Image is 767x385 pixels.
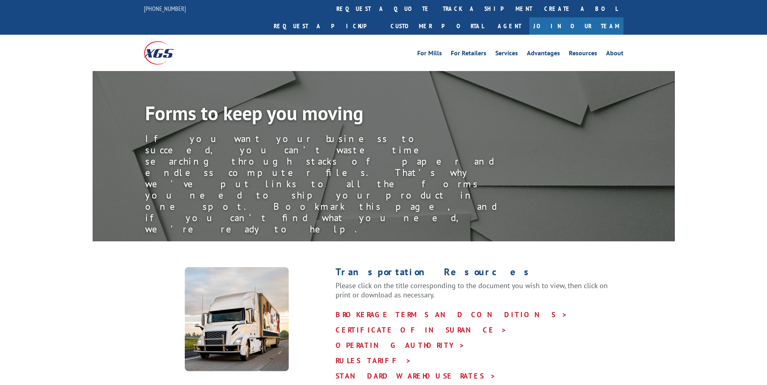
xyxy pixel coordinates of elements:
[527,50,560,59] a: Advantages
[336,310,568,319] a: BROKERAGE TERMS AND CONDITIONS >
[490,17,529,35] a: Agent
[336,325,507,335] a: CERTIFICATE OF INSURANCE >
[495,50,518,59] a: Services
[145,133,509,235] div: If you want your business to succeed, you can’t waste time searching through stacks of paper and ...
[145,103,509,127] h1: Forms to keep you moving
[606,50,623,59] a: About
[529,17,623,35] a: Join Our Team
[336,356,412,365] a: RULES TARIFF >
[144,4,186,13] a: [PHONE_NUMBER]
[336,281,623,308] p: Please click on the title corresponding to the document you wish to view, then click on print or ...
[336,267,623,281] h1: Transportation Resources
[184,267,289,372] img: XpressGlobal_Resources
[268,17,385,35] a: Request a pickup
[417,50,442,59] a: For Mills
[336,371,496,381] a: STANDARD WAREHOUSE RATES >
[451,50,486,59] a: For Retailers
[569,50,597,59] a: Resources
[336,341,465,350] a: OPERATING AUTHORITY >
[385,17,490,35] a: Customer Portal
